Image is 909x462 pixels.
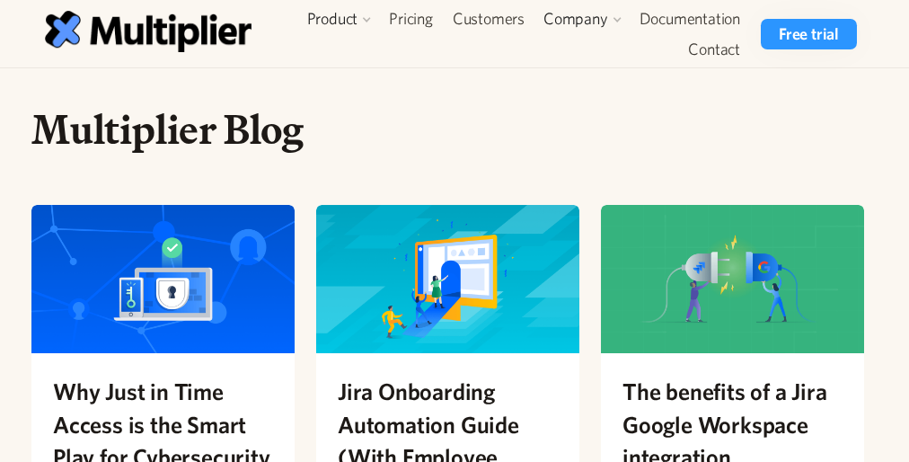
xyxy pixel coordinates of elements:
a: Free trial [761,19,857,49]
img: Why Just in Time Access is the Smart Play for Cybersecurity in 2025 [31,205,295,353]
a: Customers [443,4,534,34]
div: Product [307,8,358,30]
img: The benefits of a Jira Google Workspace integration [601,205,864,353]
div: Product [298,4,380,34]
a: Pricing [379,4,443,34]
div: Company [534,4,630,34]
img: Jira Onboarding Automation Guide (With Employee Onboarding Templates) [316,205,579,353]
div: Company [543,8,608,30]
h1: Multiplier Blog [31,104,864,155]
a: Contact [678,34,750,65]
a: Documentation [630,4,750,34]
